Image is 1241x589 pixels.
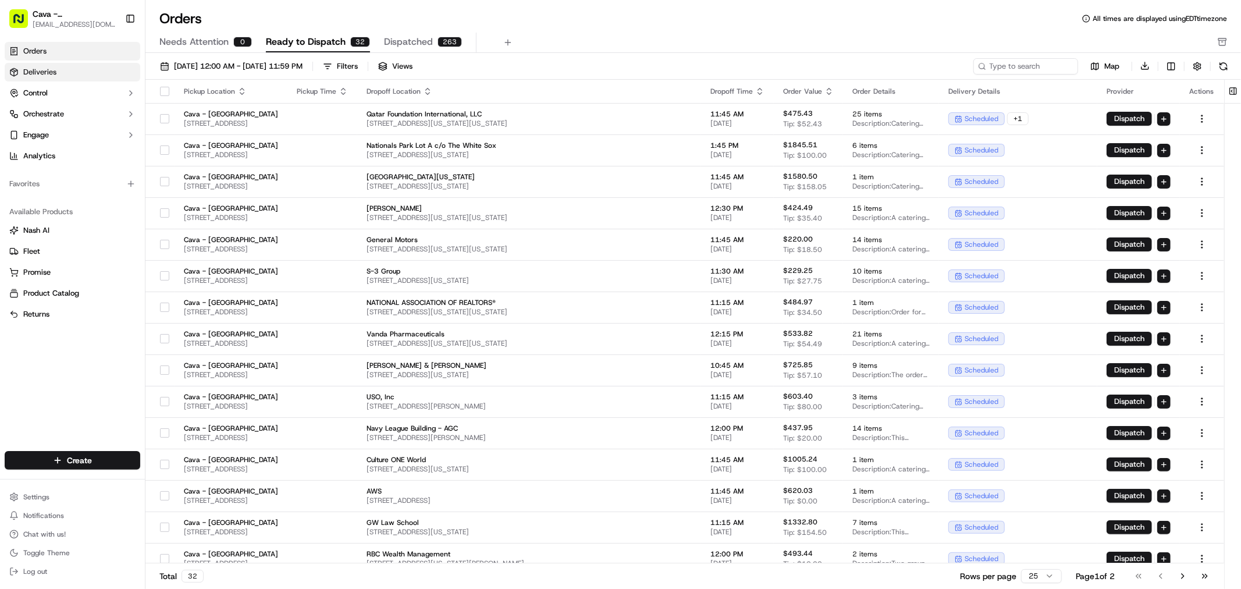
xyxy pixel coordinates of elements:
span: [STREET_ADDRESS] [367,496,692,505]
div: Filters [337,61,358,72]
button: See all [180,149,212,163]
span: Description: Order for 20 people including two Group Bowl Bars: one with Grilled Steak and anothe... [852,307,930,317]
span: [STREET_ADDRESS][US_STATE][US_STATE] [367,119,692,128]
span: Cava - [GEOGRAPHIC_DATA] [184,204,278,213]
button: Dispatch [1107,426,1152,440]
img: 1736555255976-a54dd68f-1ca7-489b-9aae-adbdc363a1c4 [12,111,33,132]
span: scheduled [965,397,998,406]
span: Analytics [23,151,55,161]
span: scheduled [965,428,998,438]
span: Cava - [GEOGRAPHIC_DATA] [184,487,278,496]
span: Description: A catering order for 10 people, featuring a Group Bowl Bar with grilled chicken, var... [852,276,930,285]
span: 6 items [852,141,930,150]
span: Description: The order includes a Group Bowl Bar with Grilled Chicken and various toppings, a Gro... [852,370,930,379]
button: Notifications [5,508,140,524]
span: Description: A catering order for 15 people, including a group bowl bar with grilled chicken, gri... [852,213,930,222]
span: GW Law School [367,518,692,527]
span: Control [23,88,48,98]
span: Description: A catering order for 16 people including a group bowl bar with grilled steak, falafe... [852,496,930,505]
span: [STREET_ADDRESS][US_STATE][PERSON_NAME] [367,559,692,568]
span: 10:45 AM [710,361,764,370]
span: Qatar Foundation International, LLC [367,109,692,119]
span: [STREET_ADDRESS][US_STATE] [367,150,692,159]
button: Dispatch [1107,300,1152,314]
span: Cava - [GEOGRAPHIC_DATA] [184,141,278,150]
span: Tip: $18.50 [783,245,822,254]
div: 263 [438,37,462,47]
span: 11:45 AM [710,109,764,119]
span: Cava - [GEOGRAPHIC_DATA] [184,109,278,119]
button: Toggle Theme [5,545,140,561]
span: Culture ONE World [367,455,692,464]
div: Favorites [5,175,140,193]
span: scheduled [965,114,998,123]
span: Cava - [GEOGRAPHIC_DATA] [184,392,278,402]
button: Returns [5,305,140,324]
button: Refresh [1215,58,1232,74]
span: 12:15 PM [710,329,764,339]
span: $1580.50 [783,172,817,181]
div: Dropoff Time [710,87,764,96]
h1: Orders [159,9,202,28]
span: [STREET_ADDRESS] [184,402,278,411]
span: scheduled [965,460,998,469]
a: Deliveries [5,63,140,81]
span: Map [1104,61,1119,72]
span: Nationals Park Lot A c/o The White Sox [367,141,692,150]
button: Dispatch [1107,175,1152,189]
button: Filters [318,58,363,74]
span: [DATE] [710,244,764,254]
span: 11:45 AM [710,235,764,244]
span: 1 item [852,455,930,464]
span: [STREET_ADDRESS] [184,244,278,254]
span: $1332.80 [783,517,817,527]
div: Pickup Time [297,87,348,96]
div: Start new chat [52,111,191,123]
span: $220.00 [783,235,813,244]
span: Tip: $35.40 [783,214,822,223]
span: [STREET_ADDRESS][US_STATE] [367,182,692,191]
span: [EMAIL_ADDRESS][DOMAIN_NAME] [33,20,116,29]
span: 1 item [852,172,930,182]
span: Cava - [GEOGRAPHIC_DATA] [184,518,278,527]
span: General Motors [367,235,692,244]
span: [STREET_ADDRESS] [184,527,278,537]
span: 10 items [852,267,930,276]
span: [DATE] [710,150,764,159]
button: Promise [5,263,140,282]
button: Dispatch [1107,269,1152,283]
span: Create [67,455,92,466]
span: Orders [23,46,47,56]
button: Dispatch [1107,395,1152,409]
div: 0 [233,37,252,47]
span: 12:00 PM [710,424,764,433]
div: We're available if you need us! [52,123,160,132]
span: Promise [23,267,51,278]
span: $424.49 [783,203,813,212]
span: 2 items [852,549,930,559]
span: [DATE] [710,276,764,285]
span: $229.25 [783,266,813,275]
button: Dispatch [1107,457,1152,471]
span: 1:45 PM [710,141,764,150]
div: 32 [182,570,204,583]
span: scheduled [965,523,998,532]
img: Klarizel Pensader [12,201,30,219]
span: [STREET_ADDRESS] [184,213,278,222]
span: 14 items [852,235,930,244]
span: 7 items [852,518,930,527]
span: Pylon [116,289,141,297]
span: [DATE] [710,527,764,537]
span: 11:15 AM [710,518,764,527]
input: Type to search [973,58,1078,74]
span: [STREET_ADDRESS][US_STATE] [367,464,692,474]
span: [DATE] [710,464,764,474]
a: Promise [9,267,136,278]
span: [DATE] [710,307,764,317]
span: Chat with us! [23,530,66,539]
button: Cava - [GEOGRAPHIC_DATA] [33,8,116,20]
div: Past conversations [12,151,78,161]
img: Klarizel Pensader [12,169,30,188]
span: USO, Inc [367,392,692,402]
a: Analytics [5,147,140,165]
